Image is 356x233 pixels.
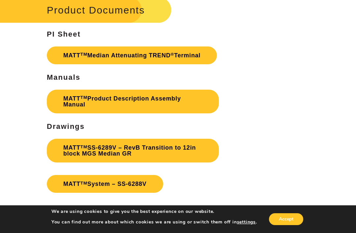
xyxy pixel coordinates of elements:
[80,52,87,57] sup: TM
[47,90,219,113] a: MATTTMProduct Description Assembly Manual
[80,95,87,100] sup: TM
[80,181,87,186] sup: TM
[269,213,303,225] button: Accept
[47,73,80,81] strong: Manuals
[51,219,257,225] p: You can find out more about which cookies we are using or switch them off in .
[80,144,87,149] sup: TM
[47,175,163,193] a: MATTTMSystem – SS-6288V
[47,139,219,162] a: MATTTMSS-6289V – RevB Transition to 12in block MGS Median GR
[47,46,217,64] a: MATTTMMedian Attenuating TREND®Terminal
[51,209,257,215] p: We are using cookies to give you the best experience on our website.
[237,219,256,225] button: settings
[170,52,174,57] sup: ®
[47,30,81,38] strong: PI Sheet
[47,122,85,131] strong: Drawings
